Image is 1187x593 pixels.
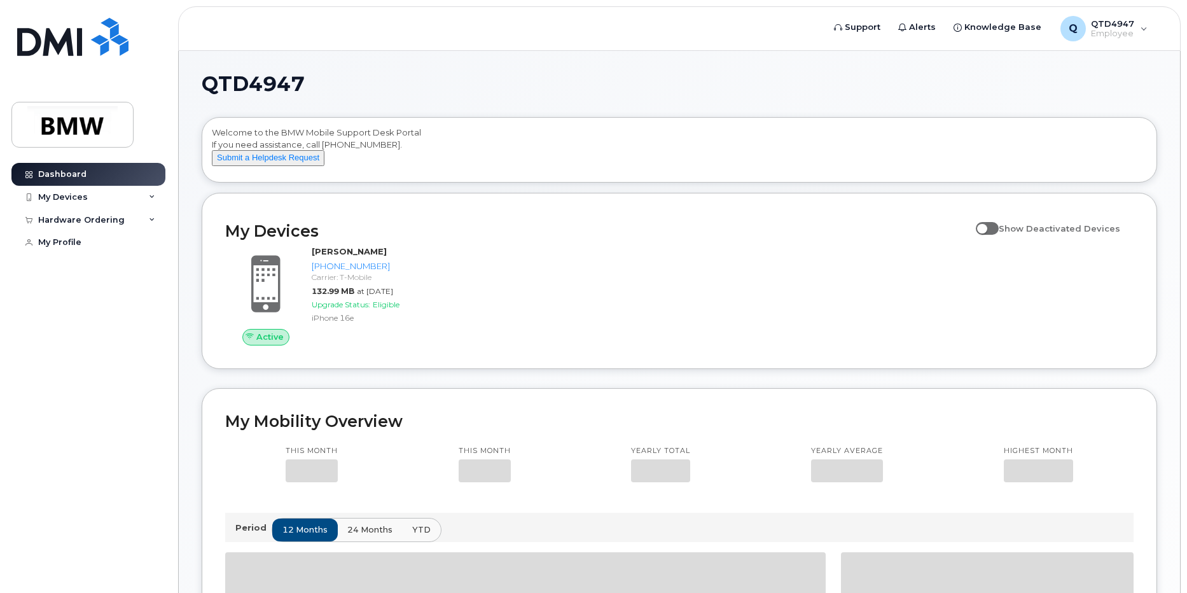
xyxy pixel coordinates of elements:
a: Active[PERSON_NAME][PHONE_NUMBER]Carrier: T-Mobile132.99 MBat [DATE]Upgrade Status:EligibleiPhone... [225,246,441,345]
button: Submit a Helpdesk Request [212,150,324,166]
p: This month [286,446,338,456]
input: Show Deactivated Devices [976,216,986,227]
iframe: Messenger Launcher [1132,538,1177,583]
span: 24 months [347,524,392,536]
p: Yearly average [811,446,883,456]
h2: My Devices [225,221,969,241]
span: Show Deactivated Devices [999,223,1120,234]
span: Upgrade Status: [312,300,370,309]
p: Period [235,522,272,534]
div: Welcome to the BMW Mobile Support Desk Portal If you need assistance, call [PHONE_NUMBER]. [212,127,1147,178]
div: iPhone 16e [312,312,436,323]
p: Yearly total [631,446,690,456]
span: QTD4947 [202,74,305,94]
span: at [DATE] [357,286,393,296]
div: Carrier: T-Mobile [312,272,436,283]
a: Submit a Helpdesk Request [212,152,324,162]
p: Highest month [1004,446,1073,456]
h2: My Mobility Overview [225,412,1134,431]
div: [PHONE_NUMBER] [312,260,436,272]
p: This month [459,446,511,456]
span: 132.99 MB [312,286,354,296]
span: Active [256,331,284,343]
span: YTD [412,524,431,536]
strong: [PERSON_NAME] [312,246,387,256]
span: Eligible [373,300,399,309]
